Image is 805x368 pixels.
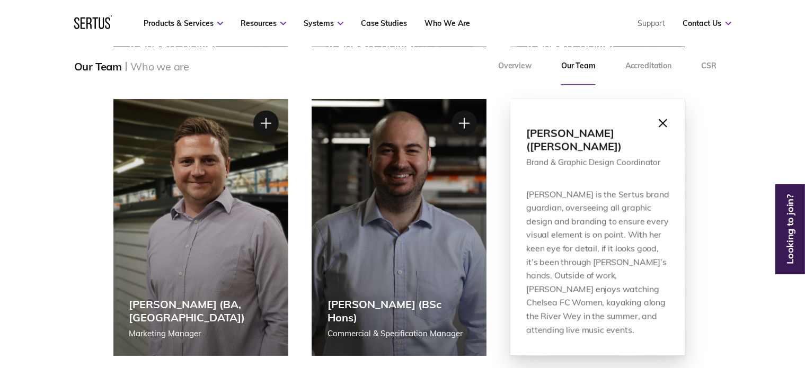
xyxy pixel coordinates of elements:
a: Accreditation [611,47,686,85]
div: Marketing Manager [129,327,272,340]
a: Support [638,19,666,28]
div: [PERSON_NAME] is the Sertus brand guardian, overseeing all graphic design and branding to ensure ... [526,188,669,337]
div: [PERSON_NAME] (BSc Hons) [328,298,471,324]
a: Resources [241,19,286,28]
div: [PERSON_NAME] ([PERSON_NAME]) [526,127,669,153]
a: CSR [686,47,731,85]
a: Systems [304,19,343,28]
div: Commercial & Specification Manager [328,327,471,340]
div: Brand & Graphic Design Coordinator [526,156,669,169]
a: Contact Us [683,19,731,28]
a: Overview [483,47,546,85]
a: Case Studies [361,19,408,28]
a: Products & Services [144,19,223,28]
div: Who we are [130,60,189,73]
div: [PERSON_NAME] (BA, [GEOGRAPHIC_DATA]) [129,298,272,324]
div: Our Team [74,60,122,73]
a: Who We Are [425,19,471,28]
iframe: Chat Widget [752,317,805,368]
a: Looking to join? [778,225,802,234]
